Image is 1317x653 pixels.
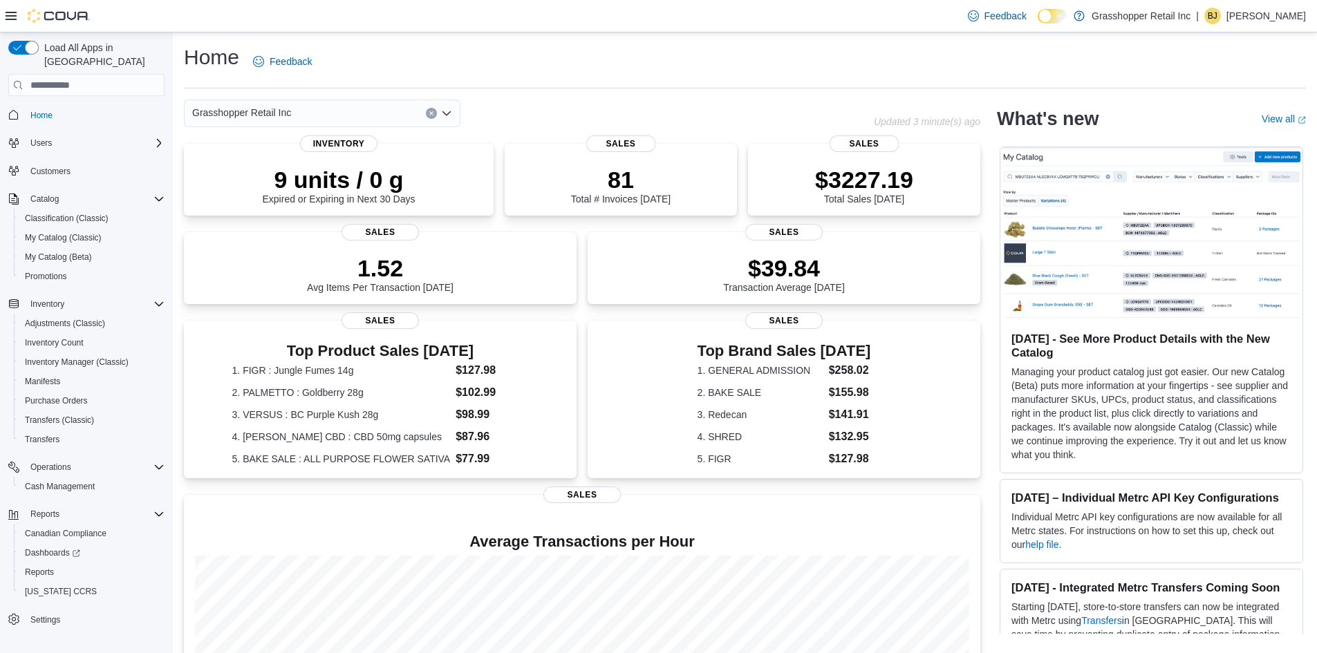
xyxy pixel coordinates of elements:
[342,224,419,240] span: Sales
[25,459,77,475] button: Operations
[14,228,170,247] button: My Catalog (Classic)
[456,384,528,401] dd: $102.99
[25,106,165,123] span: Home
[30,509,59,520] span: Reports
[25,547,80,558] span: Dashboards
[456,406,528,423] dd: $98.99
[14,267,170,286] button: Promotions
[232,343,529,359] h3: Top Product Sales [DATE]
[426,108,437,119] button: Clear input
[3,104,170,124] button: Home
[25,163,76,180] a: Customers
[3,457,170,477] button: Operations
[829,451,871,467] dd: $127.98
[184,44,239,71] h1: Home
[25,357,129,368] span: Inventory Manager (Classic)
[815,166,913,193] p: $3227.19
[19,392,93,409] a: Purchase Orders
[1196,8,1199,24] p: |
[456,428,528,445] dd: $87.96
[232,452,451,466] dt: 5. BAKE SALE : ALL PURPOSE FLOWER SATIVA
[698,386,823,399] dt: 2. BAKE SALE
[25,415,94,426] span: Transfers (Classic)
[14,430,170,449] button: Transfers
[19,334,89,351] a: Inventory Count
[25,528,106,539] span: Canadian Compliance
[263,166,415,193] p: 9 units / 0 g
[745,312,823,329] span: Sales
[571,166,671,205] div: Total # Invoices [DATE]
[1011,580,1291,594] h3: [DATE] - Integrated Metrc Transfers Coming Soon
[25,586,97,597] span: [US_STATE] CCRS
[874,116,980,127] p: Updated 3 minute(s) ago
[19,315,165,332] span: Adjustments (Classic)
[19,431,65,448] a: Transfers
[30,138,52,149] span: Users
[232,430,451,444] dt: 4. [PERSON_NAME] CBD : CBD 50mg capsules
[25,318,105,329] span: Adjustments (Classic)
[1011,510,1291,551] p: Individual Metrc API key configurations are now available for all Metrc states. For instructions ...
[30,166,71,177] span: Customers
[19,412,165,428] span: Transfers (Classic)
[1011,332,1291,359] h3: [DATE] - See More Product Details with the New Catalog
[815,166,913,205] div: Total Sales [DATE]
[14,582,170,601] button: [US_STATE] CCRS
[723,254,845,282] p: $39.84
[1025,539,1058,550] a: help file
[1226,8,1306,24] p: [PERSON_NAME]
[19,229,107,246] a: My Catalog (Classic)
[25,459,165,475] span: Operations
[25,135,165,151] span: Users
[3,609,170,630] button: Settings
[14,391,170,410] button: Purchase Orders
[1038,9,1067,23] input: Dark Mode
[25,296,70,312] button: Inventory
[307,254,454,282] p: 1.52
[829,428,871,445] dd: $132.95
[19,249,165,265] span: My Catalog (Beta)
[456,362,528,379] dd: $127.98
[14,372,170,391] button: Manifests
[984,9,1027,23] span: Feedback
[232,408,451,422] dt: 3. VERSUS : BC Purple Kush 28g
[14,477,170,496] button: Cash Management
[195,533,969,550] h4: Average Transactions per Hour
[14,333,170,352] button: Inventory Count
[25,232,102,243] span: My Catalog (Classic)
[1092,8,1190,24] p: Grasshopper Retail Inc
[19,564,165,580] span: Reports
[3,189,170,209] button: Catalog
[441,108,452,119] button: Open list of options
[829,406,871,423] dd: $141.91
[19,583,165,600] span: Washington CCRS
[698,343,871,359] h3: Top Brand Sales [DATE]
[25,434,59,445] span: Transfers
[25,612,66,628] a: Settings
[25,191,64,207] button: Catalog
[543,486,621,503] span: Sales
[3,161,170,181] button: Customers
[19,545,86,561] a: Dashboards
[270,55,312,68] span: Feedback
[25,296,165,312] span: Inventory
[25,395,88,406] span: Purchase Orders
[28,9,90,23] img: Cova
[19,564,59,580] a: Reports
[14,209,170,228] button: Classification (Classic)
[30,193,59,205] span: Catalog
[14,352,170,372] button: Inventory Manager (Classic)
[19,431,165,448] span: Transfers
[14,524,170,543] button: Canadian Compliance
[830,135,899,152] span: Sales
[192,104,291,121] span: Grasshopper Retail Inc
[19,478,100,495] a: Cash Management
[19,210,165,227] span: Classification (Classic)
[342,312,419,329] span: Sales
[25,611,165,628] span: Settings
[571,166,671,193] p: 81
[19,354,134,370] a: Inventory Manager (Classic)
[3,133,170,153] button: Users
[586,135,656,152] span: Sales
[19,334,165,351] span: Inventory Count
[698,363,823,377] dt: 1. GENERAL ADMISSION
